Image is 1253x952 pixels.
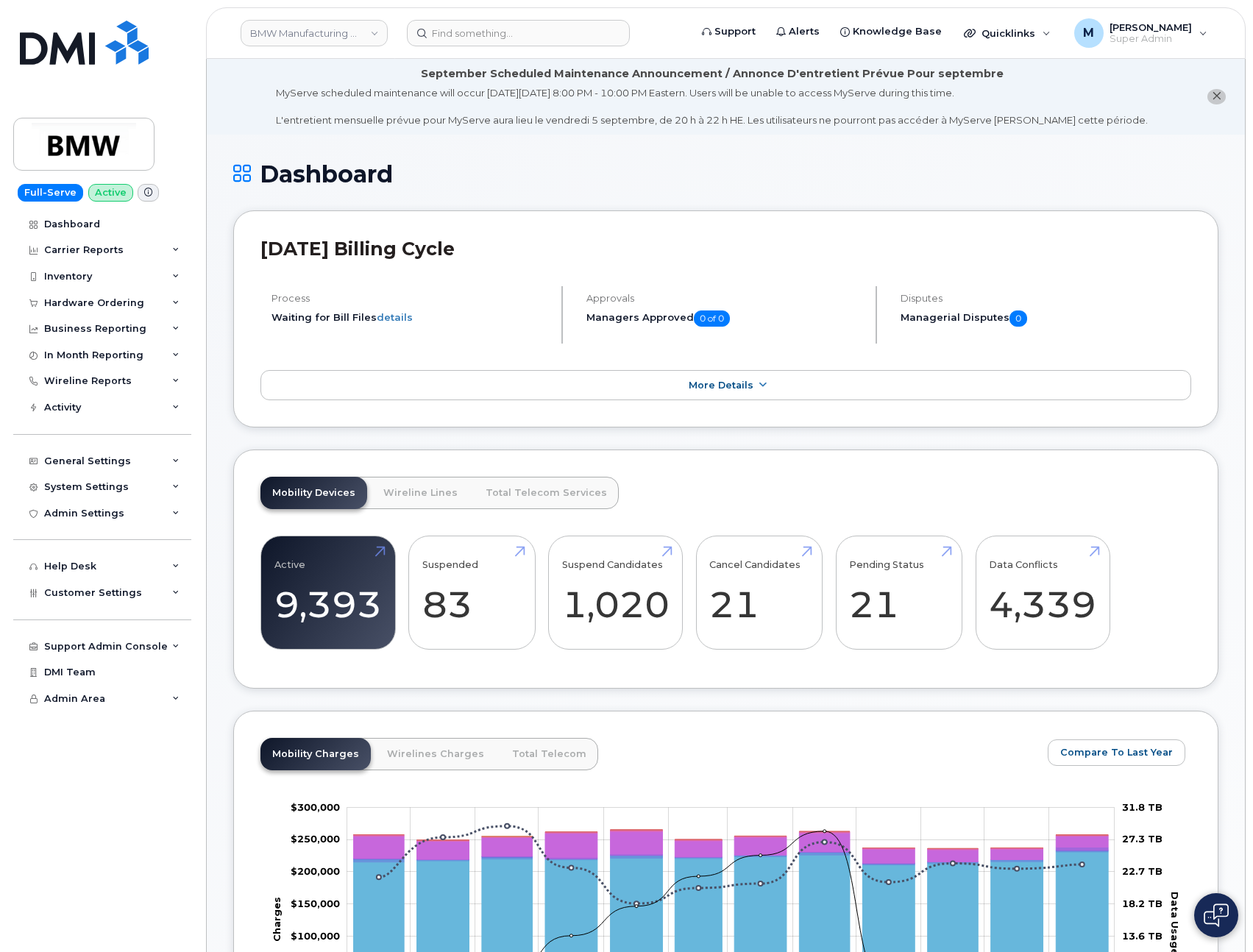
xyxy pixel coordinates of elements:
a: Wirelines Charges [375,738,496,770]
g: $0 [291,865,340,877]
li: Waiting for Bill Files [271,310,549,324]
a: Mobility Charges [260,738,371,770]
tspan: $300,000 [291,800,340,812]
h4: Process [271,293,549,304]
tspan: 31.8 TB [1122,800,1163,812]
g: $0 [291,833,340,845]
tspan: 13.6 TB [1122,929,1163,941]
span: 0 [1009,310,1027,327]
g: $0 [291,897,340,909]
tspan: $200,000 [291,865,340,877]
a: Cancel Candidates 21 [709,544,809,642]
g: Features [354,831,1109,863]
a: Suspended 83 [422,544,522,642]
h5: Managers Approved [586,310,864,327]
a: details [377,311,413,323]
button: close notification [1207,89,1226,104]
h4: Approvals [586,293,864,304]
tspan: $150,000 [291,897,340,909]
a: Mobility Devices [260,477,367,509]
h4: Disputes [901,293,1191,304]
span: More Details [689,380,753,391]
g: $0 [291,800,340,812]
span: 0 of 0 [694,310,730,327]
a: Wireline Lines [372,477,469,509]
a: Pending Status 21 [849,544,948,642]
div: MyServe scheduled maintenance will occur [DATE][DATE] 8:00 PM - 10:00 PM Eastern. Users will be u... [276,86,1148,127]
tspan: $250,000 [291,833,340,845]
div: September Scheduled Maintenance Announcement / Annonce D'entretient Prévue Pour septembre [421,66,1004,82]
a: Active 9,393 [274,544,382,642]
g: $0 [291,929,340,941]
tspan: Charges [271,896,283,941]
tspan: 27.3 TB [1122,833,1163,845]
a: Total Telecom Services [474,477,619,509]
tspan: 18.2 TB [1122,897,1163,909]
a: Suspend Candidates 1,020 [562,544,670,642]
h5: Managerial Disputes [901,310,1191,327]
a: Data Conflicts 4,339 [989,544,1096,642]
tspan: 22.7 TB [1122,865,1163,877]
tspan: $100,000 [291,929,340,941]
h2: [DATE] Billing Cycle [260,238,1191,260]
img: Open chat [1204,903,1229,927]
a: Total Telecom [500,738,598,770]
span: Compare To Last Year [1060,745,1173,759]
button: Compare To Last Year [1048,739,1185,766]
h1: Dashboard [233,161,1218,187]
